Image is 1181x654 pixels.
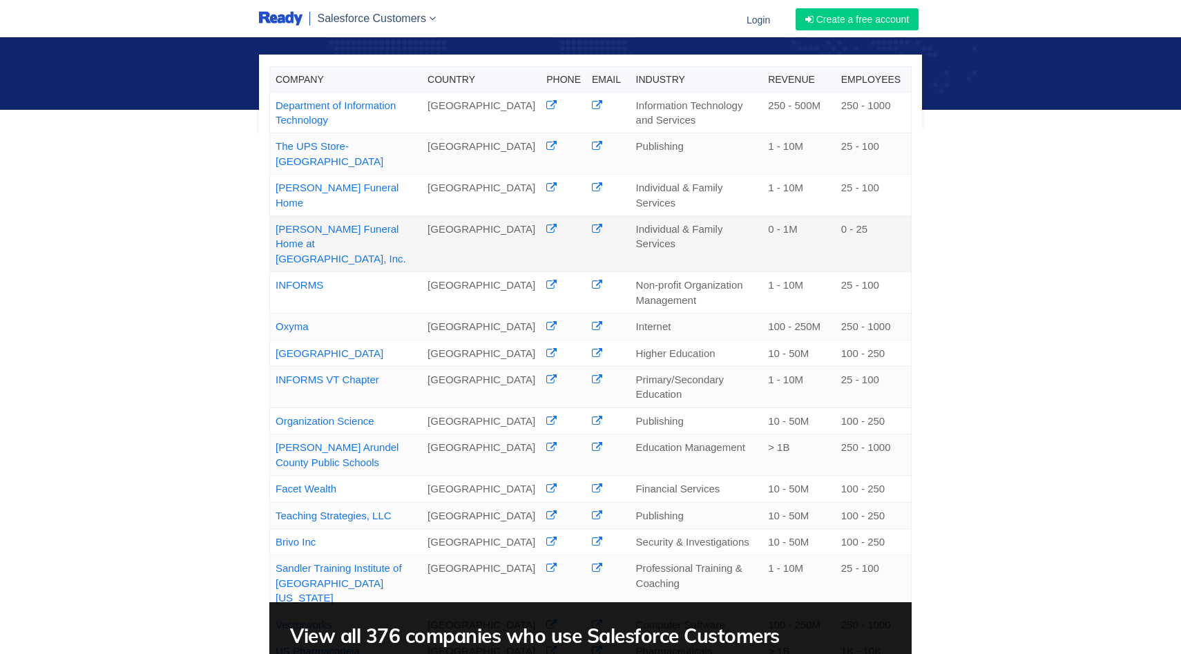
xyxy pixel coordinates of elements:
[631,340,763,366] td: Higher Education
[541,66,586,92] th: Phone
[586,66,631,92] th: Email
[631,434,763,476] td: Education Management
[836,434,912,476] td: 250 - 1000
[422,340,541,366] td: [GEOGRAPHIC_DATA]
[836,555,912,611] td: 25 - 100
[836,528,912,555] td: 100 - 250
[631,272,763,314] td: Non-profit Organization Management
[631,92,763,133] td: Information Technology and Services
[762,366,836,407] td: 1 - 10M
[836,340,912,366] td: 100 - 250
[762,476,836,502] td: 10 - 50M
[422,92,541,133] td: [GEOGRAPHIC_DATA]
[762,434,836,476] td: > 1B
[631,175,763,216] td: Individual & Family Services
[276,279,323,291] a: INFORMS
[747,15,770,26] span: Login
[422,216,541,272] td: [GEOGRAPHIC_DATA]
[796,8,919,30] a: Create a free account
[422,175,541,216] td: [GEOGRAPHIC_DATA]
[422,133,541,175] td: [GEOGRAPHIC_DATA]
[762,502,836,528] td: 10 - 50M
[276,415,374,427] a: Organization Science
[276,223,406,265] a: [PERSON_NAME] Funeral Home at [GEOGRAPHIC_DATA], Inc.
[270,66,423,92] th: Company
[422,66,541,92] th: Country
[762,216,836,272] td: 0 - 1M
[422,366,541,407] td: [GEOGRAPHIC_DATA]
[836,66,912,92] th: Employees
[631,314,763,340] td: Internet
[631,66,763,92] th: Industry
[318,12,426,24] span: Salesforce Customers
[762,133,836,175] td: 1 - 10M
[276,374,379,385] a: INFORMS VT Chapter
[836,502,912,528] td: 100 - 250
[631,216,763,272] td: Individual & Family Services
[631,476,763,502] td: Financial Services
[762,175,836,216] td: 1 - 10M
[422,528,541,555] td: [GEOGRAPHIC_DATA]
[422,502,541,528] td: [GEOGRAPHIC_DATA]
[276,510,392,521] a: Teaching Strategies, LLC
[762,92,836,133] td: 250 - 500M
[631,407,763,434] td: Publishing
[276,320,309,332] a: Oxyma
[631,555,763,611] td: Professional Training & Coaching
[631,502,763,528] td: Publishing
[259,10,303,28] img: logo
[422,434,541,476] td: [GEOGRAPHIC_DATA]
[836,272,912,314] td: 25 - 100
[276,347,383,359] a: [GEOGRAPHIC_DATA]
[762,407,836,434] td: 10 - 50M
[276,140,383,166] a: The UPS Store-[GEOGRAPHIC_DATA]
[762,314,836,340] td: 100 - 250M
[422,476,541,502] td: [GEOGRAPHIC_DATA]
[422,314,541,340] td: [GEOGRAPHIC_DATA]
[276,536,316,548] a: Brivo Inc
[836,92,912,133] td: 250 - 1000
[422,407,541,434] td: [GEOGRAPHIC_DATA]
[276,441,399,468] a: [PERSON_NAME] Arundel County Public Schools
[276,99,396,126] a: Department of Information Technology
[836,314,912,340] td: 250 - 1000
[762,528,836,555] td: 10 - 50M
[762,555,836,611] td: 1 - 10M
[276,562,402,604] a: Sandler Training Institute of [GEOGRAPHIC_DATA][US_STATE]
[836,366,912,407] td: 25 - 100
[422,555,541,611] td: [GEOGRAPHIC_DATA]
[422,272,541,314] td: [GEOGRAPHIC_DATA]
[738,2,778,37] a: Login
[762,340,836,366] td: 10 - 50M
[836,133,912,175] td: 25 - 100
[276,182,399,208] a: [PERSON_NAME] Funeral Home
[762,66,836,92] th: Revenue
[276,483,336,494] a: Facet Wealth
[836,175,912,216] td: 25 - 100
[631,366,763,407] td: Primary/Secondary Education
[836,476,912,502] td: 100 - 250
[836,407,912,434] td: 100 - 250
[631,528,763,555] td: Security & Investigations
[836,216,912,272] td: 0 - 25
[631,133,763,175] td: Publishing
[762,272,836,314] td: 1 - 10M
